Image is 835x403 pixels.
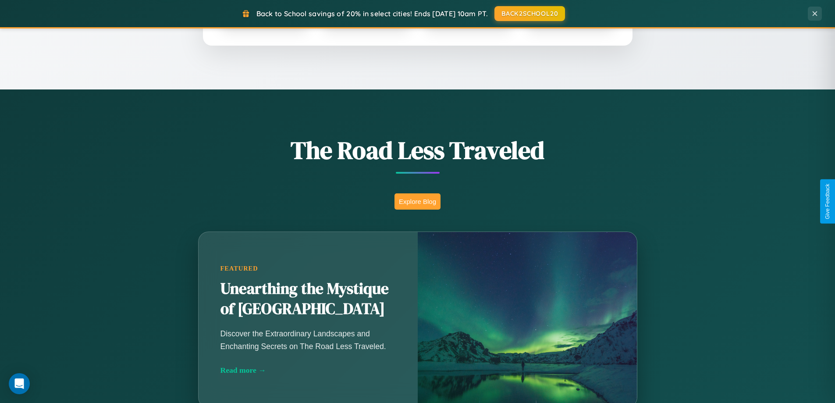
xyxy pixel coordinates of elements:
[494,6,565,21] button: BACK2SCHOOL20
[256,9,488,18] span: Back to School savings of 20% in select cities! Ends [DATE] 10am PT.
[824,184,831,219] div: Give Feedback
[220,328,396,352] p: Discover the Extraordinary Landscapes and Enchanting Secrets on The Road Less Traveled.
[220,279,396,319] h2: Unearthing the Mystique of [GEOGRAPHIC_DATA]
[220,265,396,272] div: Featured
[220,366,396,375] div: Read more →
[155,133,681,167] h1: The Road Less Traveled
[394,193,441,210] button: Explore Blog
[9,373,30,394] div: Open Intercom Messenger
